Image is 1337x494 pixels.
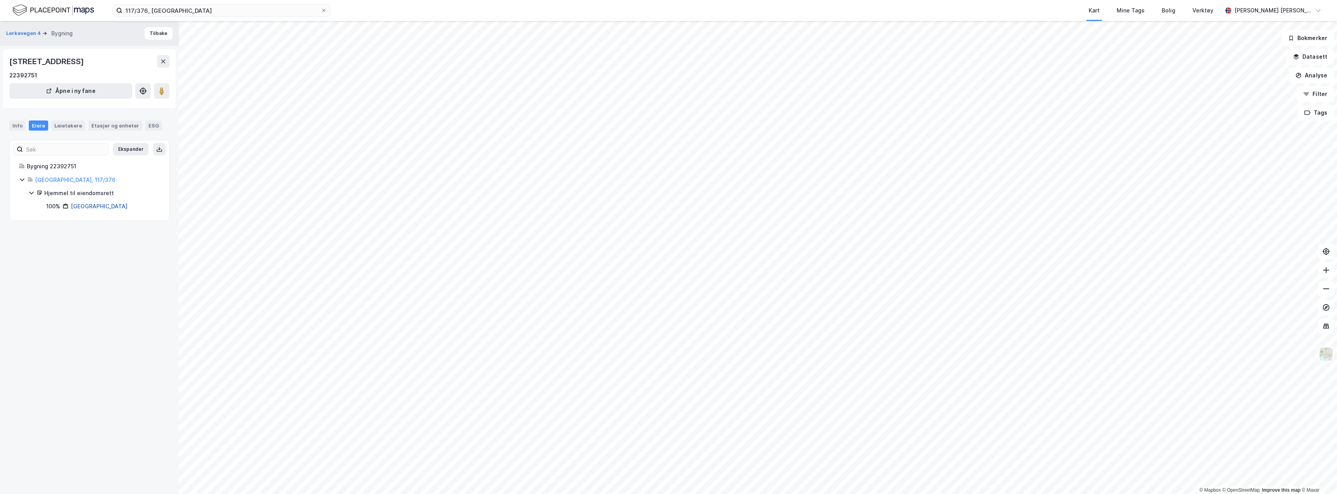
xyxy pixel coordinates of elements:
div: Eiere [29,120,48,131]
a: OpenStreetMap [1222,487,1260,493]
button: Åpne i ny fane [9,83,132,99]
div: Kontrollprogram for chat [1298,457,1337,494]
button: Tilbake [145,27,173,40]
button: Bokmerker [1281,30,1334,46]
div: 100% [46,202,60,211]
input: Søk på adresse, matrikkel, gårdeiere, leietakere eller personer [122,5,321,16]
div: Bygning 22392751 [27,162,160,171]
img: logo.f888ab2527a4732fd821a326f86c7f29.svg [12,3,94,17]
button: Ekspander [113,143,148,155]
a: Mapbox [1199,487,1221,493]
button: Filter [1297,86,1334,102]
a: [GEOGRAPHIC_DATA], 117/376 [35,176,115,183]
input: Søk [23,143,108,155]
div: Info [9,120,26,131]
button: Datasett [1286,49,1334,65]
div: Leietakere [51,120,85,131]
button: Lerkevegen 4 [6,30,42,37]
div: [PERSON_NAME] [PERSON_NAME] [1234,6,1312,15]
div: Hjemmel til eiendomsrett [44,189,160,198]
button: Tags [1298,105,1334,120]
img: Z [1319,347,1334,361]
div: 22392751 [9,71,37,80]
div: [STREET_ADDRESS] [9,55,86,68]
button: Analyse [1289,68,1334,83]
a: [GEOGRAPHIC_DATA] [71,203,127,209]
div: Bolig [1162,6,1175,15]
div: Mine Tags [1117,6,1145,15]
div: Bygning [51,29,73,38]
iframe: Chat Widget [1298,457,1337,494]
a: Improve this map [1262,487,1300,493]
div: Verktøy [1192,6,1213,15]
div: Etasjer og enheter [91,122,139,129]
div: ESG [145,120,162,131]
div: Kart [1089,6,1100,15]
